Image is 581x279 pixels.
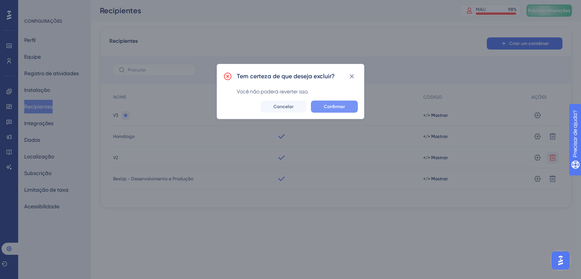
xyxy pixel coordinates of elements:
font: Precisar de ajuda? [18,3,65,9]
font: Cancelar [273,104,294,109]
iframe: Iniciador do Assistente de IA do UserGuiding [549,249,572,272]
font: Tem certeza de que deseja excluir? [237,73,335,80]
font: Confirmar [324,104,345,109]
font: Você não poderá reverter isso. [237,88,308,95]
